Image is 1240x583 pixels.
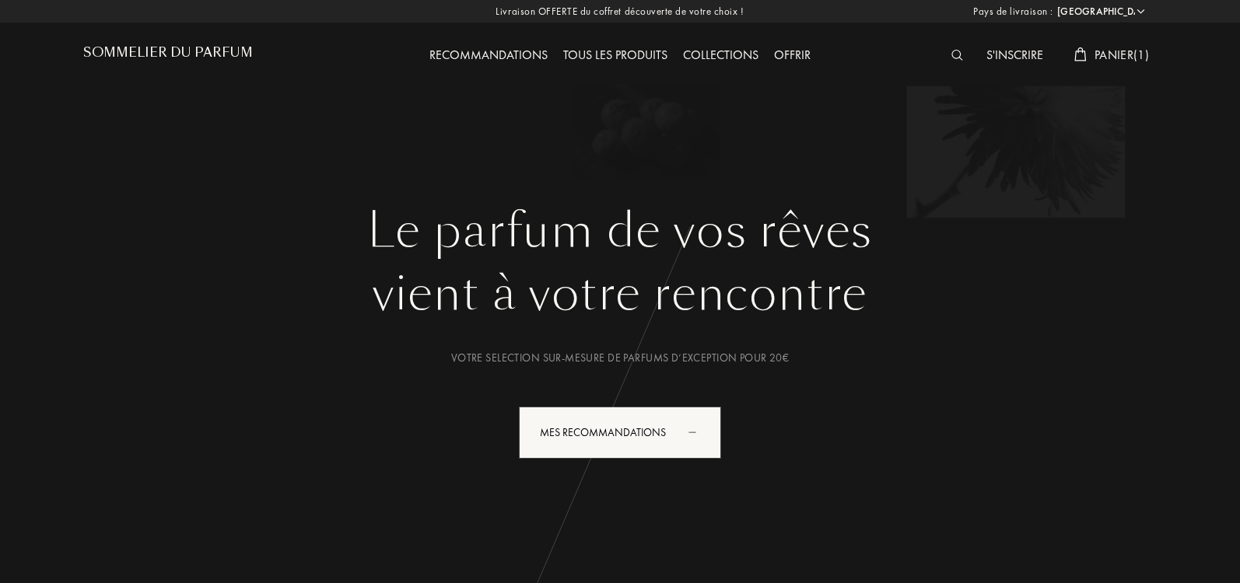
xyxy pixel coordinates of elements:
[95,350,1145,366] div: Votre selection sur-mesure de parfums d’exception pour 20€
[683,416,714,447] div: animation
[766,47,818,63] a: Offrir
[555,47,675,63] a: Tous les produits
[555,46,675,66] div: Tous les produits
[422,47,555,63] a: Recommandations
[766,46,818,66] div: Offrir
[83,45,253,66] a: Sommelier du Parfum
[979,47,1051,63] a: S'inscrire
[1074,47,1087,61] img: cart_white.svg
[422,46,555,66] div: Recommandations
[95,259,1145,329] div: vient à votre rencontre
[675,46,766,66] div: Collections
[979,46,1051,66] div: S'inscrire
[519,407,721,459] div: Mes Recommandations
[951,50,963,61] img: search_icn_white.svg
[1095,47,1149,63] span: Panier ( 1 )
[83,45,253,60] h1: Sommelier du Parfum
[507,407,733,459] a: Mes Recommandationsanimation
[973,4,1053,19] span: Pays de livraison :
[95,203,1145,259] h1: Le parfum de vos rêves
[675,47,766,63] a: Collections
